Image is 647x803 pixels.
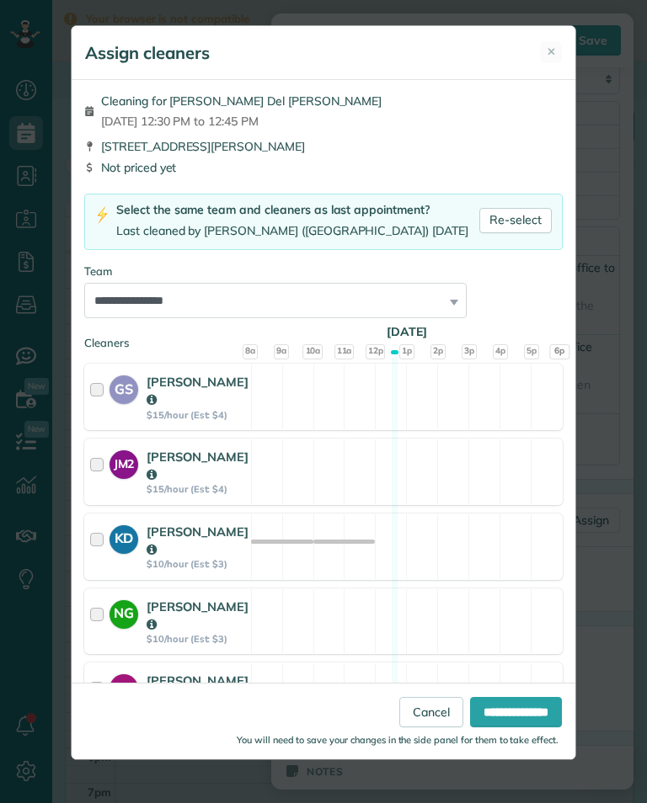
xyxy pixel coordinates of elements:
strong: $10/hour (Est: $3) [147,558,249,570]
strong: GS [110,375,138,399]
span: Cleaning for [PERSON_NAME] Del [PERSON_NAME] [101,93,382,109]
strong: KD [110,525,138,549]
img: lightning-bolt-icon-94e5364df696ac2de96d3a42b8a9ff6ba979493684c50e6bbbcda72601fa0d29.png [95,206,110,224]
div: Select the same team and cleaners as last appointment? [116,201,468,219]
div: Cleaners [84,335,563,340]
strong: NG [110,600,138,624]
div: Team [84,263,563,279]
strong: [PERSON_NAME] [147,524,249,557]
strong: JM2 [110,450,138,473]
strong: [PERSON_NAME] [147,449,249,482]
strong: $15/hour (Est: $4) [147,483,249,495]
strong: $10/hour (Est: $3) [147,633,249,645]
strong: LI [110,674,138,698]
strong: [PERSON_NAME] [147,673,249,706]
span: [DATE] 12:30 PM to 12:45 PM [101,113,382,130]
small: You will need to save your changes in the side panel for them to take effect. [237,734,559,746]
a: Cancel [399,697,463,727]
div: Last cleaned by [PERSON_NAME] ([GEOGRAPHIC_DATA]) [DATE] [116,222,468,240]
span: ✕ [547,44,556,60]
strong: [PERSON_NAME] [147,374,249,407]
strong: [PERSON_NAME] [147,598,249,632]
a: Re-select [479,208,552,233]
strong: $15/hour (Est: $4) [147,409,249,421]
div: [STREET_ADDRESS][PERSON_NAME] [84,138,563,155]
h5: Assign cleaners [85,41,210,65]
div: Not priced yet [84,159,563,176]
